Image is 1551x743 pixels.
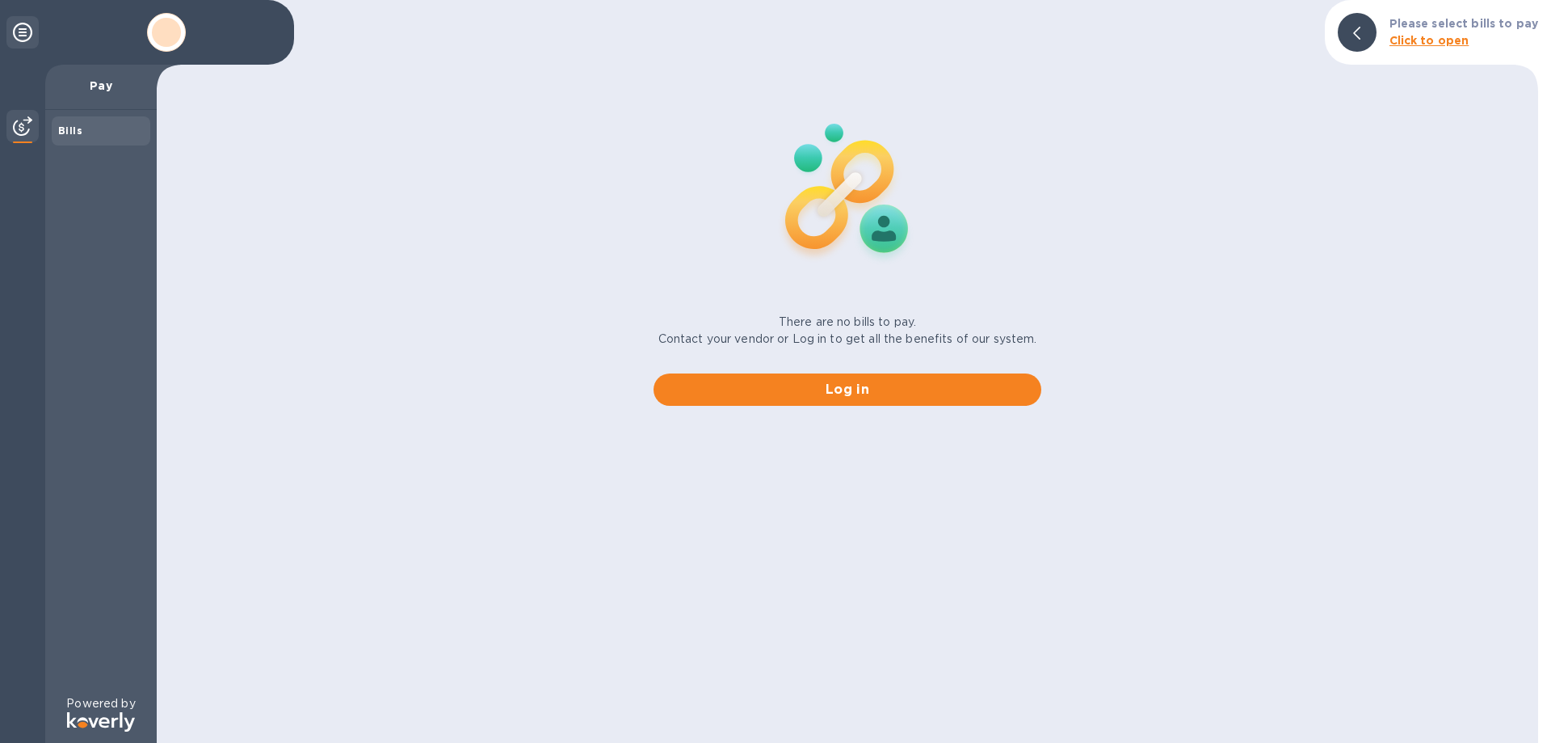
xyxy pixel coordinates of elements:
b: Click to open [1389,34,1469,47]
p: Powered by [66,695,135,712]
p: Pay [58,78,144,94]
span: Log in [666,380,1028,399]
p: There are no bills to pay. Contact your vendor or Log in to get all the benefits of our system. [658,314,1037,348]
b: Please select bills to pay [1389,17,1538,30]
button: Log in [654,374,1041,406]
img: Logo [67,712,135,732]
b: Bills [58,125,82,137]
